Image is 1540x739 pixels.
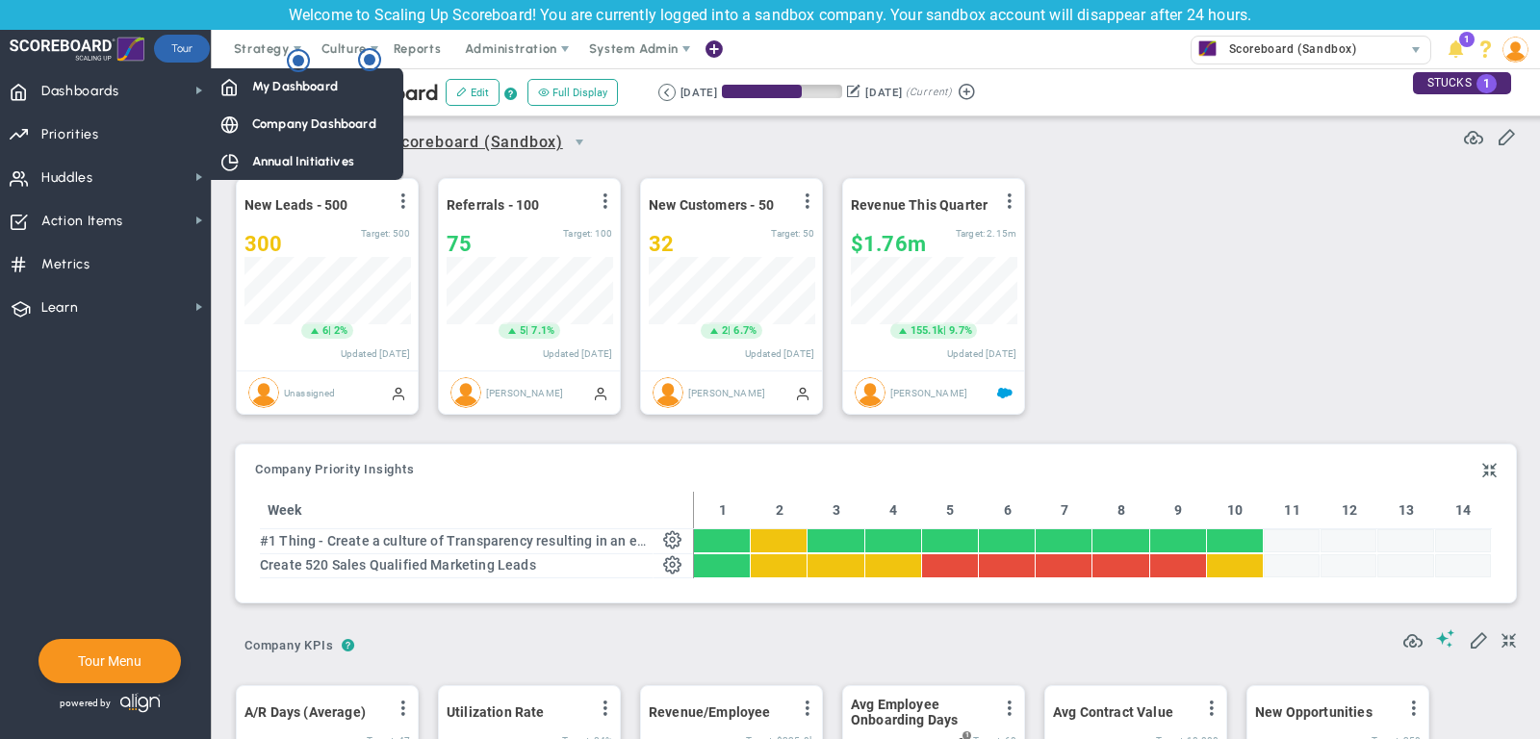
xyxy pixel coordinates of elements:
[987,228,1016,239] span: 2,154,350
[1036,492,1092,529] th: 7
[1219,37,1357,62] span: Scoreboard (Sandbox)
[244,232,282,256] span: 300
[391,385,406,400] span: Manually Updated
[38,688,244,718] div: Powered by Align
[255,463,415,478] button: Company Priority Insights
[252,115,376,133] span: Company Dashboard
[808,529,863,552] div: 0 • 20 • 100 [20%] Mon Aug 04 2025 to Sun Aug 10 2025
[855,377,885,408] img: Tom Johnson
[1413,72,1511,94] div: STUCKS
[1441,30,1471,68] li: Announcements
[1195,37,1219,61] img: 33625.Company.photo
[1435,529,1491,552] div: No data for Mon Oct 20 2025 to Sat Oct 25 2025
[236,630,342,661] span: Company KPIs
[1471,30,1501,68] li: Help & Frequently Asked Questions (FAQ)
[1377,529,1433,552] div: No data for Mon Oct 13 2025 to Sun Oct 19 2025
[751,529,807,552] div: 0 • 0 • 100 [0%] Mon Jul 28 2025 to Sun Aug 03 2025
[865,553,921,576] div: 0 • 88 • 520 [16%] Mon Aug 11 2025 to Sun Aug 17 2025
[956,228,985,239] span: Target:
[1476,74,1497,93] span: 1
[393,228,410,239] span: 500
[803,228,814,239] span: 50
[41,288,78,328] span: Learn
[1150,553,1206,576] div: 0 • 257 • 520 [49%] Mon Sep 15 2025 to Sun Sep 21 2025
[563,228,592,239] span: Target:
[260,533,793,548] span: #1 Thing - Create a culture of Transparency resulting in an eNPS score increase of 10
[531,324,554,337] span: 7.1%
[1053,704,1173,720] span: Avg Contract Value
[446,79,500,106] button: Edit
[694,492,751,529] th: 1
[1264,553,1320,576] div: No data for Mon Sep 29 2025 to Sun Oct 05 2025
[979,492,1036,529] th: 6
[72,652,147,670] button: Tour Menu
[922,492,979,529] th: 5
[1207,529,1263,552] div: 0 • 92 • 100 [92%] Mon Sep 22 2025 to Sun Sep 28 2025
[649,232,674,256] span: 32
[911,323,943,339] span: 155.1k
[41,158,93,198] span: Huddles
[41,244,90,285] span: Metrics
[1497,126,1516,145] span: Edit or Add Critical Numbers
[1435,553,1491,576] div: No data for Mon Oct 20 2025 to Sat Oct 25 2025
[260,492,654,529] th: Week
[906,84,952,101] span: (Current)
[808,553,863,576] div: 0 • 57 • 520 [10%] Mon Aug 04 2025 to Sun Aug 10 2025
[653,377,683,408] img: Miguel Cabrera
[694,553,750,576] div: 0 • 0 • 520 [0%] Sun Jul 27 2025 to Sun Jul 27 2025
[248,377,279,408] img: Unassigned
[795,385,810,400] span: Manually Updated
[1436,629,1455,648] span: Suggestions (AI Feature)
[322,323,328,339] span: 6
[1264,492,1321,529] th: 11
[252,77,338,95] span: My Dashboard
[244,197,347,213] span: New Leads - 500
[234,41,290,56] span: Strategy
[1469,629,1488,649] span: Edit My KPIs
[447,704,545,720] span: Utilization Rate
[1092,553,1148,576] div: 0 • 212 • 520 [40%] Mon Sep 08 2025 to Sun Sep 14 2025
[1207,492,1264,529] th: 10
[526,324,528,337] span: |
[41,115,99,155] span: Priorities
[334,324,347,337] span: 2%
[589,41,679,56] span: System Admin
[563,126,596,159] span: select
[450,377,481,408] img: Katie Williams
[943,324,946,337] span: |
[1036,553,1091,576] div: 0 • 175 • 520 [33%] Mon Sep 01 2025 to Sun Sep 07 2025
[41,201,123,242] span: Action Items
[593,385,608,400] span: Manually Updated
[328,324,331,337] span: |
[865,492,922,529] th: 4
[808,492,864,529] th: 3
[658,84,676,101] button: Go to previous period
[851,197,988,213] span: Revenue This Quarter
[236,630,342,664] button: Company KPIs
[649,197,774,213] span: New Customers - 50
[1150,529,1206,552] div: 0 • 68 • 100 [68%] Mon Sep 15 2025 to Sun Sep 21 2025
[1207,553,1263,576] div: 0 • 302 • 520 [58%] Mon Sep 22 2025 to Sun Sep 28 2025
[649,704,771,720] span: Revenue/Employee
[1403,628,1423,648] span: Refresh Data
[728,324,731,337] span: |
[595,228,612,239] span: 100
[384,30,451,68] span: Reports
[851,697,990,727] span: Avg Employee Onboarding Days
[922,553,978,576] div: 0 • 109 • 520 [20%] Mon Aug 18 2025 to Sun Aug 24 2025
[255,463,415,476] span: Company Priority Insights
[890,387,967,397] span: [PERSON_NAME]
[447,197,539,213] span: Referrals - 100
[361,228,390,239] span: Target:
[1459,32,1475,47] span: 1
[321,41,367,56] span: Culture
[947,348,1016,359] span: Updated [DATE]
[722,323,728,339] span: 2
[341,348,410,359] span: Updated [DATE]
[1321,529,1376,552] div: No data for Mon Oct 06 2025 to Sun Oct 12 2025
[745,348,814,359] span: Updated [DATE]
[260,557,536,573] span: Create 520 Sales Qualified Marketing Leads
[1150,492,1207,529] th: 9
[1092,492,1149,529] th: 8
[997,385,1013,400] span: Salesforce Enabled<br ></span>Sandbox: Quarterly Revenue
